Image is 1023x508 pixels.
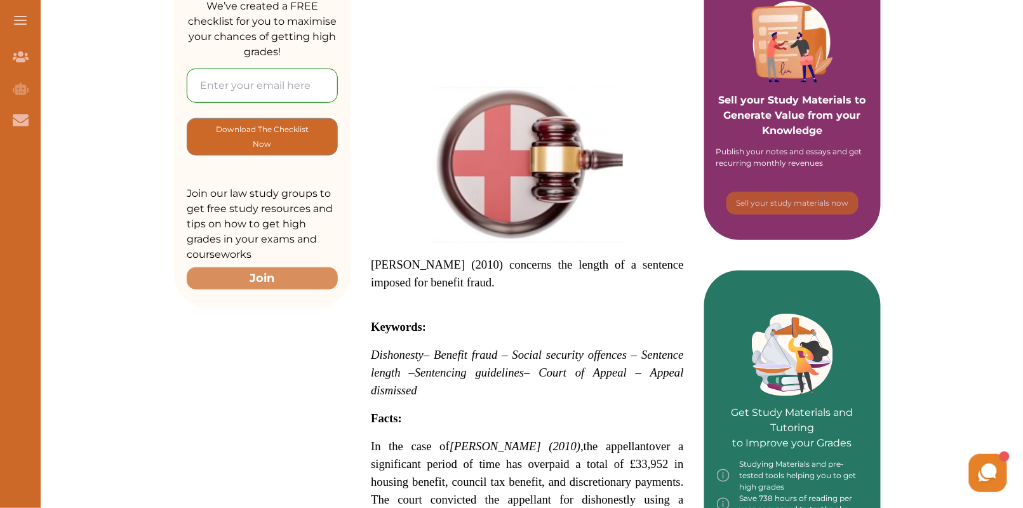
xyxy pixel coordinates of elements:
img: info-img [717,458,730,493]
button: [object Object] [726,192,859,215]
p: Sell your Study Materials to Generate Value from your Knowledge [717,57,868,138]
span: Dishonesty [371,348,424,361]
span: o [650,439,655,453]
span: Sentencing guidelines [415,366,524,379]
span: – Benefit fraud – Social security offences – Sentence length [371,348,684,379]
em: [PERSON_NAME] (2010) [450,439,580,453]
div: Publish your notes and essays and get recurring monthly revenues [716,146,869,169]
button: Join [187,267,338,290]
p: Get Study Materials and Tutoring to Improve your Grades [717,370,868,451]
span: [PERSON_NAME] (2010) concerns the length of a sentence imposed for benefit fraud. [371,258,684,289]
img: Purple card image [752,1,833,83]
img: English-Legal-System-feature-300x245.jpg [432,87,623,243]
span: , [450,439,584,453]
strong: Keywords: [371,320,426,333]
p: Join our law study groups to get free study resources and tips on how to get high grades in your ... [187,186,338,262]
img: Green card image [752,314,833,396]
div: Studying Materials and pre-tested tools helping you to get high grades [717,458,868,493]
span: – Court of Appeal – Appeal dismissed [371,366,684,397]
p: Download The Checklist Now [213,122,312,152]
p: Sell your study materials now [736,197,848,209]
iframe: HelpCrunch [718,451,1010,495]
button: [object Object] [187,118,338,156]
strong: Facts: [371,411,402,425]
span: – [409,366,415,379]
input: Enter your email here [187,69,338,103]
